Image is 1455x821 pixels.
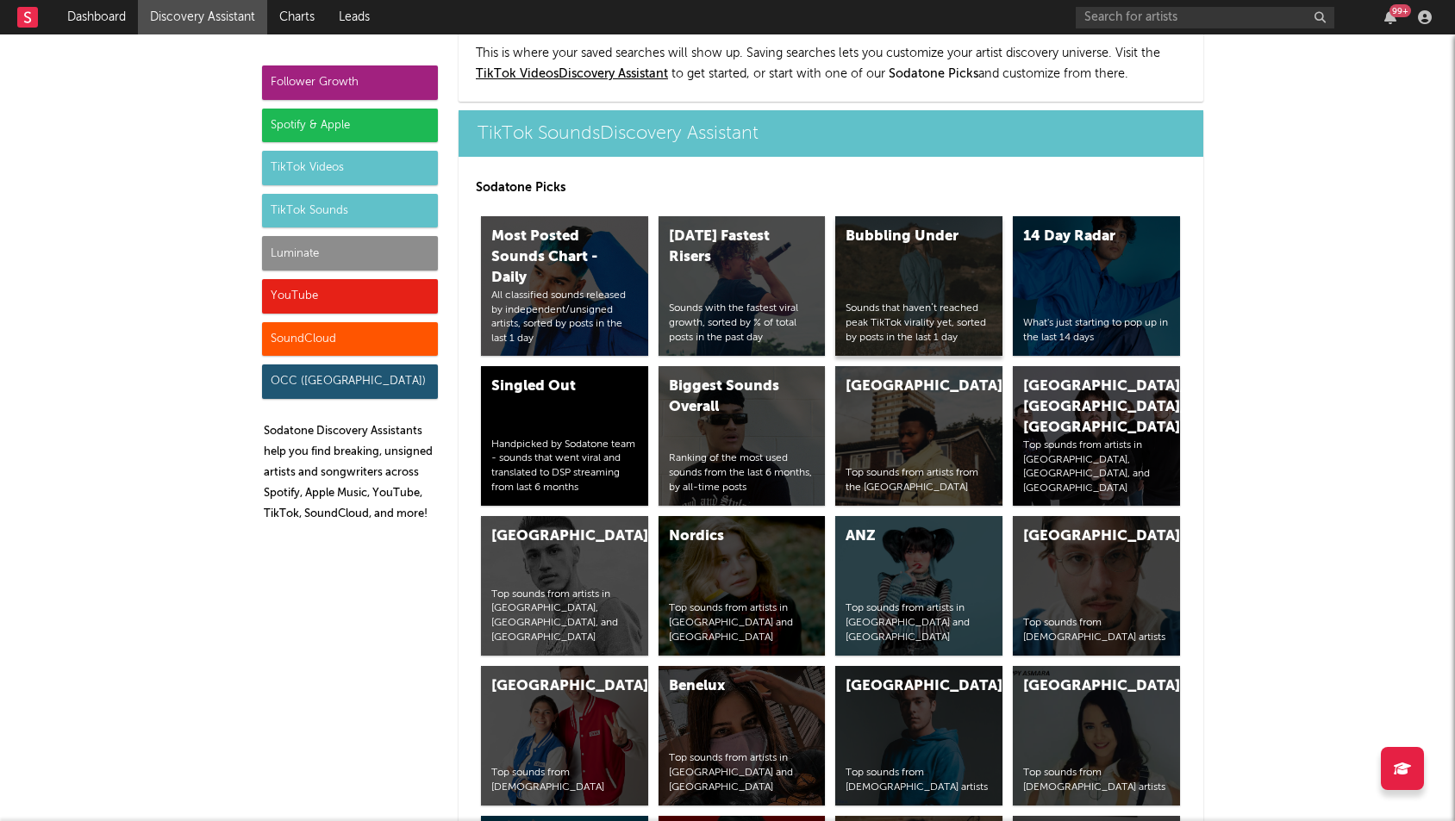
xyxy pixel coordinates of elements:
[835,216,1002,356] a: Bubbling UnderSounds that haven’t reached peak TikTok virality yet, sorted by posts in the last 1...
[846,227,963,247] div: Bubbling Under
[659,366,826,506] a: Biggest Sounds OverallRanking of the most used sounds from the last 6 months, by all-time posts
[262,279,438,314] div: YouTube
[262,65,438,100] div: Follower Growth
[491,289,638,346] div: All classified sounds released by independent/unsigned artists, sorted by posts in the last 1 day
[846,376,963,397] div: [GEOGRAPHIC_DATA]
[491,526,609,547] div: [GEOGRAPHIC_DATA]
[1023,376,1140,438] div: [GEOGRAPHIC_DATA], [GEOGRAPHIC_DATA], [GEOGRAPHIC_DATA]
[669,376,786,418] div: Biggest Sounds Overall
[846,302,992,345] div: Sounds that haven’t reached peak TikTok virality yet, sorted by posts in the last 1 day
[835,366,1002,506] a: [GEOGRAPHIC_DATA]Top sounds from artists from the [GEOGRAPHIC_DATA]
[459,110,1203,157] a: TikTok SoundsDiscovery Assistant
[846,766,992,795] div: Top sounds from [DEMOGRAPHIC_DATA] artists
[491,676,609,697] div: [GEOGRAPHIC_DATA]
[669,302,815,345] div: Sounds with the fastest viral growth, sorted by % of total posts in the past day
[1013,366,1180,506] a: [GEOGRAPHIC_DATA], [GEOGRAPHIC_DATA], [GEOGRAPHIC_DATA]Top sounds from artists in [GEOGRAPHIC_DAT...
[846,526,963,547] div: ANZ
[481,666,648,805] a: [GEOGRAPHIC_DATA]Top sounds from [DEMOGRAPHIC_DATA]
[481,516,648,656] a: [GEOGRAPHIC_DATA]Top sounds from artists in [GEOGRAPHIC_DATA], [GEOGRAPHIC_DATA], and [GEOGRAPHIC...
[1023,616,1170,645] div: Top sounds from [DEMOGRAPHIC_DATA] artists
[481,216,648,356] a: Most Posted Sounds Chart - DailyAll classified sounds released by independent/unsigned artists, s...
[476,177,1186,198] p: Sodatone Picks
[669,227,786,268] div: [DATE] Fastest Risers
[491,766,638,795] div: Top sounds from [DEMOGRAPHIC_DATA]
[659,516,826,656] a: NordicsTop sounds from artists in [GEOGRAPHIC_DATA] and [GEOGRAPHIC_DATA]
[1076,7,1334,28] input: Search for artists
[846,676,963,697] div: [GEOGRAPHIC_DATA]
[491,227,609,289] div: Most Posted Sounds Chart - Daily
[669,526,786,547] div: Nordics
[669,601,815,644] div: Top sounds from artists in [GEOGRAPHIC_DATA] and [GEOGRAPHIC_DATA]
[1023,766,1170,795] div: Top sounds from [DEMOGRAPHIC_DATA] artists
[669,676,786,697] div: Benelux
[1013,216,1180,356] a: 14 Day RadarWhat's just starting to pop up in the last 14 days
[835,666,1002,805] a: [GEOGRAPHIC_DATA]Top sounds from [DEMOGRAPHIC_DATA] artists
[1013,516,1180,656] a: [GEOGRAPHIC_DATA]Top sounds from [DEMOGRAPHIC_DATA] artists
[669,451,815,494] div: Ranking of the most used sounds from the last 6 months, by all-time posts
[889,68,978,80] span: Sodatone Picks
[262,322,438,357] div: SoundCloud
[659,666,826,805] a: BeneluxTop sounds from artists in [GEOGRAPHIC_DATA] and [GEOGRAPHIC_DATA]
[481,366,648,506] a: Singled OutHandpicked by Sodatone team - sounds that went viral and translated to DSP streaming f...
[669,751,815,794] div: Top sounds from artists in [GEOGRAPHIC_DATA] and [GEOGRAPHIC_DATA]
[1013,666,1180,805] a: [GEOGRAPHIC_DATA]Top sounds from [DEMOGRAPHIC_DATA] artists
[1023,227,1140,247] div: 14 Day Radar
[1023,316,1170,345] div: What's just starting to pop up in the last 14 days
[1389,4,1411,17] div: 99 +
[1023,676,1140,697] div: [GEOGRAPHIC_DATA]
[491,438,638,495] div: Handpicked by Sodatone team - sounds that went viral and translated to DSP streaming from last 6 ...
[262,109,438,143] div: Spotify & Apple
[491,376,609,397] div: Singled Out
[1384,10,1396,24] button: 99+
[476,68,668,80] a: TikTok VideosDiscovery Assistant
[659,216,826,356] a: [DATE] Fastest RisersSounds with the fastest viral growth, sorted by % of total posts in the past...
[846,466,992,495] div: Top sounds from artists from the [GEOGRAPHIC_DATA]
[262,236,438,271] div: Luminate
[835,516,1002,656] a: ANZTop sounds from artists in [GEOGRAPHIC_DATA] and [GEOGRAPHIC_DATA]
[262,364,438,399] div: OCC ([GEOGRAPHIC_DATA])
[1023,526,1140,547] div: [GEOGRAPHIC_DATA]
[846,601,992,644] div: Top sounds from artists in [GEOGRAPHIC_DATA] and [GEOGRAPHIC_DATA]
[491,588,638,645] div: Top sounds from artists in [GEOGRAPHIC_DATA], [GEOGRAPHIC_DATA], and [GEOGRAPHIC_DATA]
[1023,438,1170,496] div: Top sounds from artists in [GEOGRAPHIC_DATA], [GEOGRAPHIC_DATA], and [GEOGRAPHIC_DATA]
[262,194,438,228] div: TikTok Sounds
[476,43,1186,84] p: This is where your saved searches will show up. Saving searches lets you customize your artist di...
[264,421,438,525] p: Sodatone Discovery Assistants help you find breaking, unsigned artists and songwriters across Spo...
[262,151,438,185] div: TikTok Videos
